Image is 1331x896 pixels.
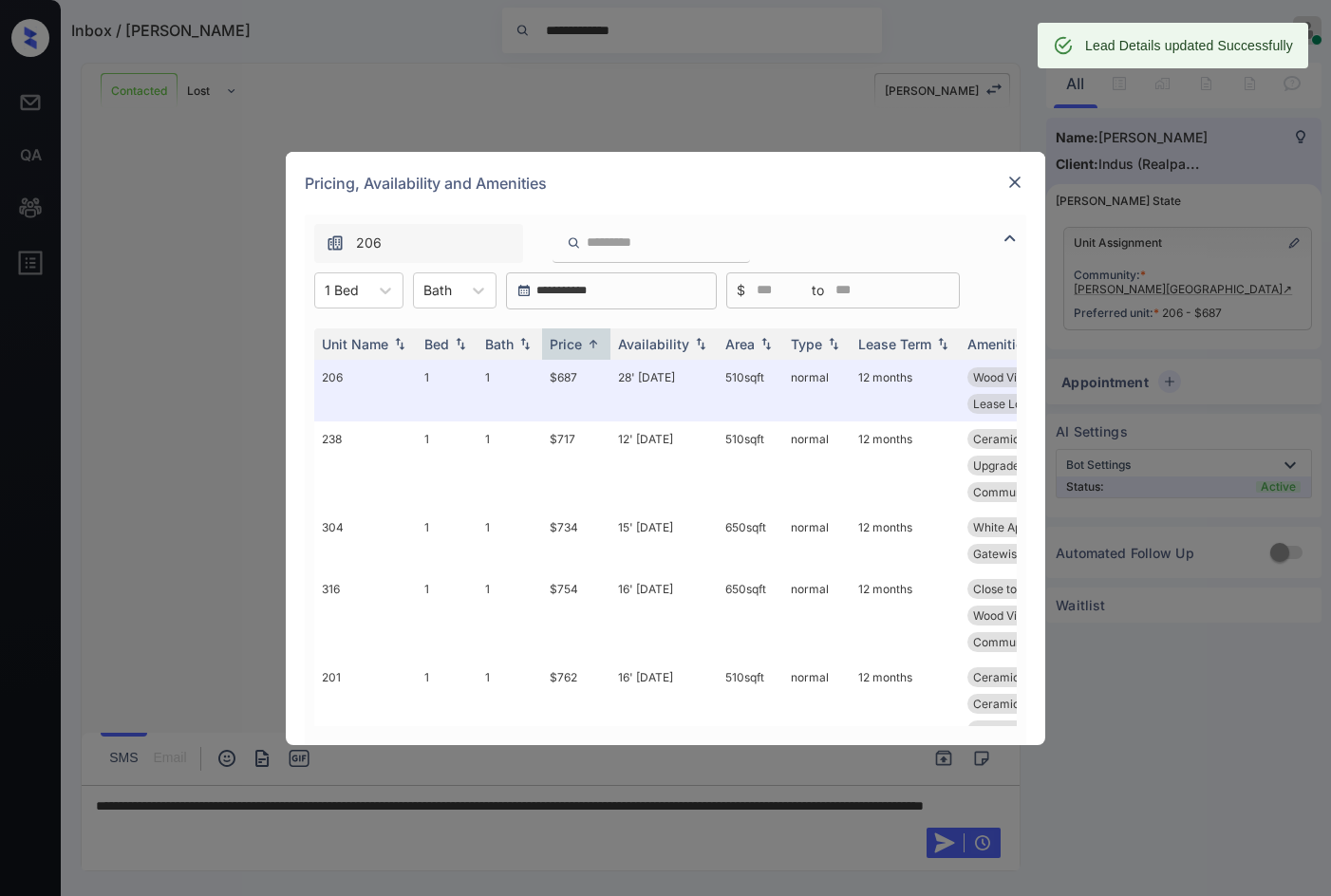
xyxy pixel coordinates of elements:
[424,336,449,352] div: Bed
[417,510,478,571] td: 1
[783,421,851,510] td: normal
[314,421,417,510] td: 238
[783,360,851,421] td: normal
[851,571,960,660] td: 12 months
[791,336,822,352] div: Type
[550,336,582,352] div: Price
[973,547,1023,561] span: Gatewise
[610,421,718,510] td: 12' [DATE]
[610,660,718,775] td: 16' [DATE]
[851,360,960,421] td: 12 months
[858,336,931,352] div: Lease Term
[478,510,542,571] td: 1
[356,233,382,253] span: 206
[542,660,610,775] td: $762
[567,234,581,252] img: icon-zuma
[718,510,783,571] td: 650 sqft
[973,397,1035,411] span: Lease Lock
[783,510,851,571] td: normal
[314,510,417,571] td: 304
[417,660,478,775] td: 1
[485,336,514,352] div: Bath
[973,635,1059,649] span: Community Fee
[973,520,1069,534] span: White Appliance...
[542,571,610,660] td: $754
[542,510,610,571] td: $734
[610,360,718,421] td: 28' [DATE]
[1085,28,1293,63] div: Lead Details updated Successfully
[478,360,542,421] td: 1
[757,337,776,350] img: sorting
[417,360,478,421] td: 1
[584,337,603,351] img: sorting
[967,336,1031,352] div: Amenities
[718,360,783,421] td: 510 sqft
[783,660,851,775] td: normal
[973,723,1042,737] span: Private Patio
[718,421,783,510] td: 510 sqft
[812,280,824,301] span: to
[824,337,843,350] img: sorting
[851,660,960,775] td: 12 months
[973,608,1065,623] span: Wood Vinyl Dini...
[973,485,1059,499] span: Community Fee
[973,697,1065,711] span: Ceramic Tile Di...
[542,421,610,510] td: $717
[326,233,345,252] img: icon-zuma
[718,660,783,775] td: 510 sqft
[542,360,610,421] td: $687
[390,337,409,350] img: sorting
[314,360,417,421] td: 206
[737,280,745,301] span: $
[286,152,1045,215] div: Pricing, Availability and Amenities
[691,337,710,350] img: sorting
[610,510,718,571] td: 15' [DATE]
[973,582,1120,596] span: Close to [PERSON_NAME]...
[618,336,689,352] div: Availability
[478,660,542,775] td: 1
[718,571,783,660] td: 650 sqft
[725,336,755,352] div: Area
[314,660,417,775] td: 201
[973,370,1068,384] span: Wood Vinyl Bed ...
[851,510,960,571] td: 12 months
[1005,173,1024,192] img: close
[999,227,1022,250] img: icon-zuma
[478,421,542,510] td: 1
[417,571,478,660] td: 1
[973,458,1075,473] span: Upgraded Tub Su...
[322,336,388,352] div: Unit Name
[783,571,851,660] td: normal
[314,571,417,660] td: 316
[516,337,534,350] img: sorting
[933,337,952,350] img: sorting
[851,421,960,510] td: 12 months
[973,670,1068,684] span: Ceramic Tile Ba...
[478,571,542,660] td: 1
[451,337,470,350] img: sorting
[610,571,718,660] td: 16' [DATE]
[417,421,478,510] td: 1
[973,432,1068,446] span: Ceramic Tile Ba...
